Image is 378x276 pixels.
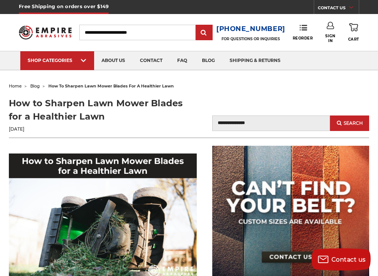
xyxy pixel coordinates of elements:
a: contact [133,51,170,70]
a: shipping & returns [222,51,288,70]
a: home [9,83,22,89]
img: Empire Abrasives [19,22,71,43]
button: Contact us [312,248,371,270]
a: blog [30,83,40,89]
input: Submit [197,25,212,40]
h1: How to Sharpen Lawn Mower Blades for a Healthier Lawn [9,97,184,123]
div: SHOP CATEGORIES [28,58,87,63]
a: about us [94,51,133,70]
a: faq [170,51,195,70]
a: blog [195,51,222,70]
a: [PHONE_NUMBER] [216,24,285,34]
span: Sign In [323,34,338,43]
a: Reorder [293,24,313,40]
span: Cart [348,37,359,42]
a: CONTACT US [318,4,359,14]
span: Search [344,121,363,126]
span: Reorder [293,36,313,41]
a: Cart [348,22,359,43]
p: FOR QUESTIONS OR INQUIRIES [216,37,285,41]
span: how to sharpen lawn mower blades for a healthier lawn [48,83,174,89]
span: Contact us [331,256,366,263]
button: Search [330,115,369,131]
p: [DATE] [9,126,184,132]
